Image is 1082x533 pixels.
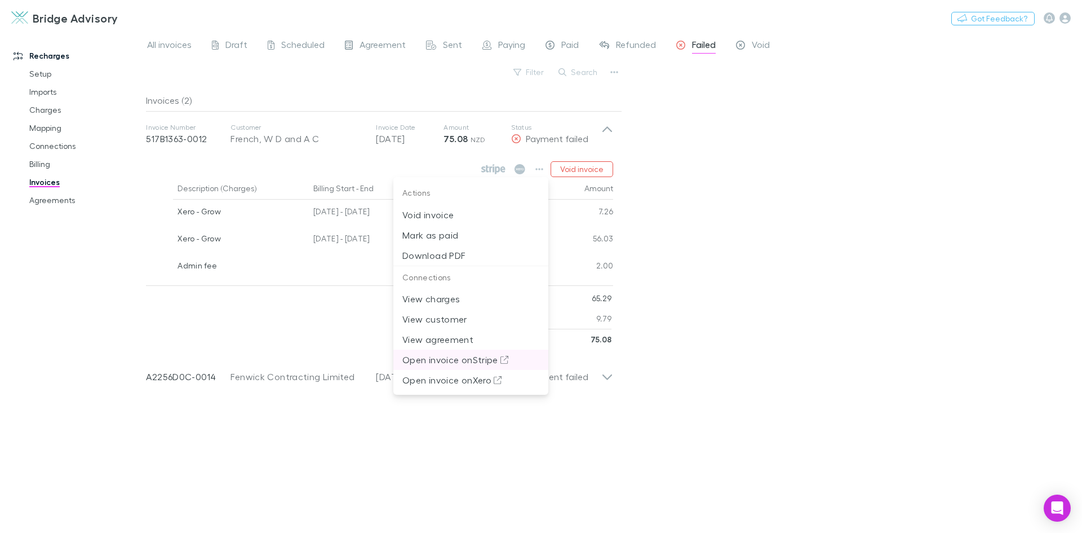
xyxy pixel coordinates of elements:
p: View agreement [402,333,539,346]
p: View customer [402,312,539,326]
li: Void invoice [393,205,548,225]
a: View charges [393,292,548,303]
p: Open invoice on Stripe [402,353,539,367]
p: Void invoice [402,208,539,222]
li: View charges [393,289,548,309]
div: Open Intercom Messenger [1044,495,1071,522]
p: View charges [402,292,539,306]
p: Actions [393,182,548,205]
a: View agreement [393,333,548,343]
a: Download PDF [393,248,548,259]
a: Open invoice onXero [393,373,548,384]
li: Open invoice onXero [393,370,548,390]
li: Open invoice onStripe [393,350,548,370]
a: Open invoice onStripe [393,353,548,364]
li: Mark as paid [393,225,548,245]
p: Open invoice on Xero [402,373,539,387]
li: View customer [393,309,548,329]
p: Mark as paid [402,228,539,242]
a: View customer [393,312,548,323]
li: View agreement [393,329,548,350]
li: Download PDF [393,245,548,266]
p: Connections [393,266,548,289]
p: Download PDF [402,249,539,262]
